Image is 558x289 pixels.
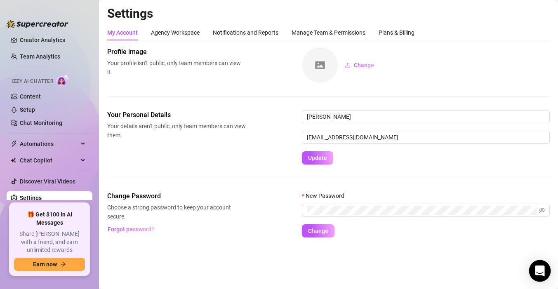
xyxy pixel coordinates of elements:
[107,203,246,221] span: Choose a strong password to keep your account secure.
[302,110,550,123] input: Enter name
[107,6,550,21] h2: Settings
[302,224,334,237] button: Change
[7,20,68,28] img: logo-BBDzfeDw.svg
[14,211,85,227] span: 🎁 Get $100 in AI Messages
[302,191,350,200] label: New Password
[302,151,333,164] button: Update
[60,261,66,267] span: arrow-right
[107,223,154,236] button: Forgot password?
[307,206,537,215] input: New Password
[529,260,551,282] div: Open Intercom Messenger
[107,47,246,57] span: Profile image
[14,230,85,254] span: Share [PERSON_NAME] with a friend, and earn unlimited rewards
[539,207,545,213] span: eye-invisible
[20,137,78,150] span: Automations
[308,155,327,161] span: Update
[14,258,85,271] button: Earn nowarrow-right
[338,59,381,72] button: Change
[11,157,16,163] img: Chat Copilot
[108,226,154,233] span: Forgot password?
[20,120,62,126] a: Chat Monitoring
[213,28,278,37] div: Notifications and Reports
[20,154,78,167] span: Chat Copilot
[107,122,246,140] span: Your details aren’t public, only team members can view them.
[12,78,53,85] span: Izzy AI Chatter
[302,131,550,144] input: Enter new email
[11,141,17,147] span: thunderbolt
[107,59,246,77] span: Your profile isn’t public, only team members can view it.
[308,228,328,234] span: Change
[107,28,138,37] div: My Account
[20,53,60,60] a: Team Analytics
[20,195,42,201] a: Settings
[107,191,246,201] span: Change Password
[292,28,365,37] div: Manage Team & Permissions
[107,110,246,120] span: Your Personal Details
[33,261,57,268] span: Earn now
[379,28,414,37] div: Plans & Billing
[302,47,338,83] img: square-placeholder.png
[151,28,200,37] div: Agency Workspace
[20,178,75,185] a: Discover Viral Videos
[354,62,374,68] span: Change
[20,33,86,47] a: Creator Analytics
[345,62,351,68] span: upload
[20,93,41,100] a: Content
[57,74,69,86] img: AI Chatter
[20,106,35,113] a: Setup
